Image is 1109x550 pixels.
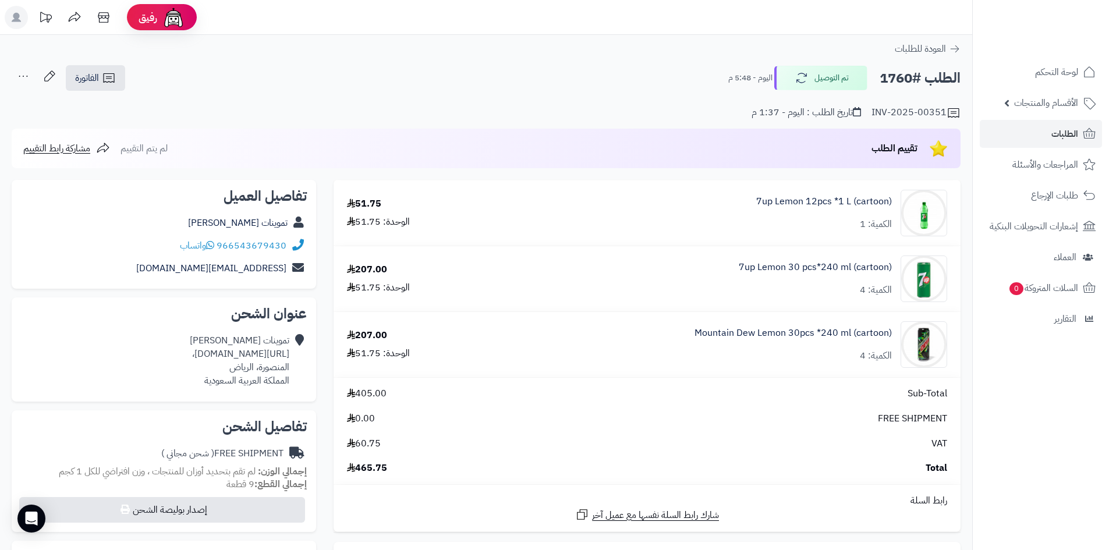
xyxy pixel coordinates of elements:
[23,141,90,155] span: مشاركة رابط التقييم
[188,216,288,230] a: تموينات [PERSON_NAME]
[860,218,892,231] div: الكمية: 1
[347,329,387,342] div: 207.00
[901,256,947,302] img: 1747541124-caa6673e-b677-477c-bbb4-b440b79b-90x90.jpg
[121,141,168,155] span: لم يتم التقييم
[756,195,892,208] a: 7up Lemon 12pcs *1 L (cartoon)
[258,464,307,478] strong: إجمالي الوزن:
[871,141,917,155] span: تقييم الطلب
[161,446,214,460] span: ( شحن مجاني )
[347,437,381,450] span: 60.75
[980,212,1102,240] a: إشعارات التحويلات البنكية
[895,42,961,56] a: العودة للطلبات
[254,477,307,491] strong: إجمالي القطع:
[21,189,307,203] h2: تفاصيل العميل
[19,497,305,523] button: إصدار بوليصة الشحن
[162,6,185,29] img: ai-face.png
[728,72,773,84] small: اليوم - 5:48 م
[347,347,410,360] div: الوحدة: 51.75
[347,215,410,229] div: الوحدة: 51.75
[695,327,892,340] a: Mountain Dew Lemon 30pcs *240 ml (cartoon)
[347,263,387,276] div: 207.00
[31,6,60,32] a: تحديثات المنصة
[23,141,110,155] a: مشاركة رابط التقييم
[1014,95,1078,111] span: الأقسام والمنتجات
[592,509,719,522] span: شارك رابط السلة نفسها مع عميل آخر
[1054,249,1076,265] span: العملاء
[347,387,387,400] span: 405.00
[980,58,1102,86] a: لوحة التحكم
[1031,187,1078,204] span: طلبات الإرجاع
[161,447,284,460] div: FREE SHIPMENT
[21,307,307,321] h2: عنوان الشحن
[980,120,1102,148] a: الطلبات
[59,464,256,478] span: لم تقم بتحديد أوزان للمنتجات ، وزن افتراضي للكل 1 كجم
[338,494,956,508] div: رابط السلة
[860,283,892,297] div: الكمية: 4
[17,505,45,533] div: Open Intercom Messenger
[1035,64,1078,80] span: لوحة التحكم
[347,462,387,475] span: 465.75
[1030,26,1098,51] img: logo-2.png
[895,42,946,56] span: العودة للطلبات
[901,321,947,368] img: 1747589449-eEOsKJiB4F4Qma4ScYfF0w0O3YO6UDZQ-90x90.jpg
[347,197,381,211] div: 51.75
[136,261,286,275] a: [EMAIL_ADDRESS][DOMAIN_NAME]
[180,239,214,253] a: واتساب
[980,274,1102,302] a: السلات المتروكة0
[21,420,307,434] h2: تفاصيل الشحن
[980,151,1102,179] a: المراجعات والأسئلة
[908,387,947,400] span: Sub-Total
[1009,282,1024,296] span: 0
[1054,311,1076,327] span: التقارير
[752,106,861,119] div: تاريخ الطلب : اليوم - 1:37 م
[931,437,947,450] span: VAT
[990,218,1078,235] span: إشعارات التحويلات البنكية
[880,66,961,90] h2: الطلب #1760
[575,508,719,522] a: شارك رابط السلة نفسها مع عميل آخر
[66,65,125,91] a: الفاتورة
[1012,157,1078,173] span: المراجعات والأسئلة
[1051,126,1078,142] span: الطلبات
[217,239,286,253] a: 966543679430
[1008,280,1078,296] span: السلات المتروكة
[878,412,947,425] span: FREE SHIPMENT
[774,66,867,90] button: تم التوصيل
[926,462,947,475] span: Total
[75,71,99,85] span: الفاتورة
[980,305,1102,333] a: التقارير
[190,334,289,387] div: تموينات [PERSON_NAME] [URL][DOMAIN_NAME]، المنصورة، الرياض المملكة العربية السعودية
[980,182,1102,210] a: طلبات الإرجاع
[226,477,307,491] small: 9 قطعة
[871,106,961,120] div: INV-2025-00351
[860,349,892,363] div: الكمية: 4
[901,190,947,236] img: 1747540828-789ab214-413e-4ccd-b32f-1699f0bc-90x90.jpg
[347,281,410,294] div: الوحدة: 51.75
[739,261,892,274] a: 7up Lemon 30 pcs*240 ml (cartoon)
[139,10,157,24] span: رفيق
[980,243,1102,271] a: العملاء
[347,412,375,425] span: 0.00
